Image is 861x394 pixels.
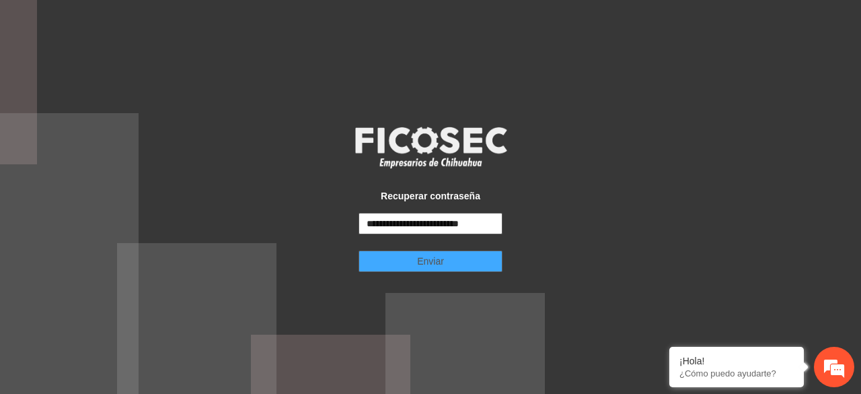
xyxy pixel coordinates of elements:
button: Enviar [359,251,502,272]
div: Minimizar ventana de chat en vivo [221,7,253,39]
div: ¡Hola! [679,356,794,366]
textarea: Escriba su mensaje y pulse “Intro” [7,256,256,303]
strong: Recuperar contraseña [381,191,480,201]
span: Enviar [417,254,444,269]
div: Chatee con nosotros ahora [70,69,226,86]
img: logo [346,123,515,172]
p: ¿Cómo puedo ayudarte? [679,368,794,379]
span: Estamos en línea. [78,124,186,260]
